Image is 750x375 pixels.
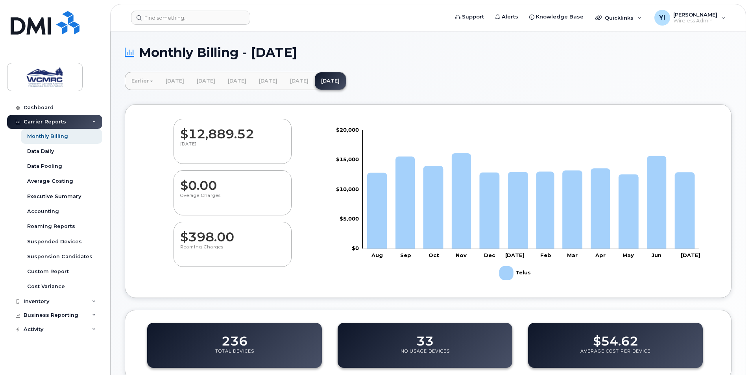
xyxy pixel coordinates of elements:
[190,72,222,90] a: [DATE]
[336,186,359,192] tspan: $10,000
[253,72,284,90] a: [DATE]
[180,193,285,207] p: Overage Charges
[580,348,650,362] p: Average Cost Per Device
[484,252,495,258] tspan: Dec
[180,119,285,141] dd: $12,889.52
[180,222,285,244] dd: $398.00
[315,72,346,90] a: [DATE]
[505,252,525,258] tspan: [DATE]
[456,252,467,258] tspan: Nov
[180,171,285,193] dd: $0.00
[428,252,439,258] tspan: Oct
[222,72,253,90] a: [DATE]
[180,244,285,258] p: Roaming Charges
[540,252,551,258] tspan: Feb
[336,126,359,132] tspan: $20,000
[499,263,532,283] g: Legend
[215,348,254,362] p: Total Devices
[416,326,434,348] dd: 33
[180,141,285,155] p: [DATE]
[681,252,700,258] tspan: [DATE]
[125,72,159,90] a: Earlier
[401,348,450,362] p: No Usage Devices
[595,252,606,258] tspan: Apr
[367,153,695,248] g: Telus
[593,326,638,348] dd: $54.62
[159,72,190,90] a: [DATE]
[567,252,578,258] tspan: Mar
[222,326,248,348] dd: 236
[623,252,634,258] tspan: May
[336,126,700,283] g: Chart
[499,263,532,283] g: Telus
[284,72,315,90] a: [DATE]
[352,245,359,251] tspan: $0
[652,252,661,258] tspan: Jun
[336,156,359,162] tspan: $15,000
[400,252,411,258] tspan: Sep
[371,252,382,258] tspan: Aug
[340,215,359,222] tspan: $5,000
[125,46,732,59] h1: Monthly Billing - [DATE]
